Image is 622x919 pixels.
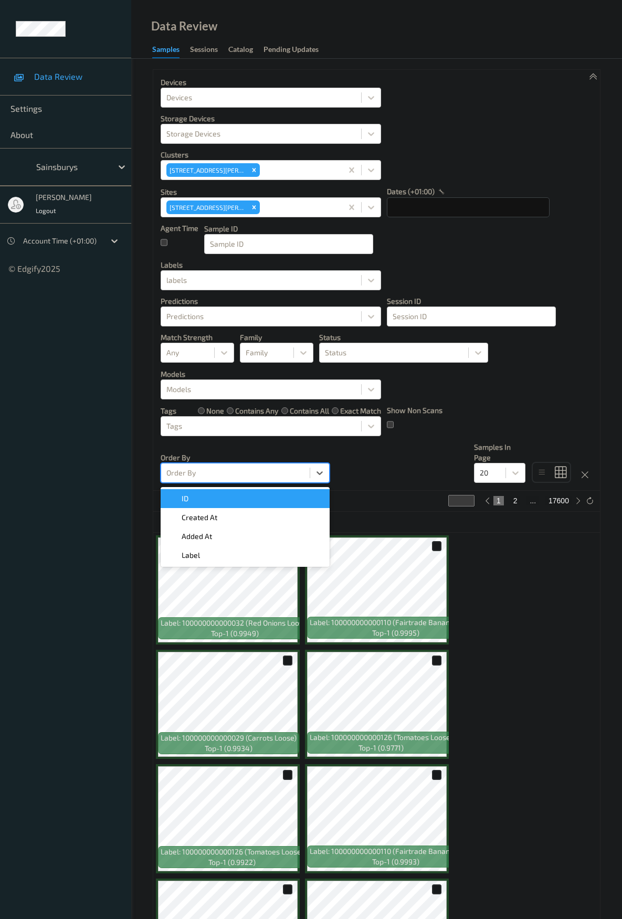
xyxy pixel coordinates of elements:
span: ID [182,493,188,504]
span: Label [182,550,200,561]
span: Label: 100000000000126 (Tomatoes Loose) [310,732,452,743]
a: Catalog [228,43,263,57]
p: Devices [161,77,381,88]
div: Pending Updates [263,44,319,57]
p: Match Strength [161,332,234,343]
span: Label: 100000000000110 (Fairtrade Bananas Loose) [310,617,481,628]
p: Family [240,332,313,343]
label: contains any [235,406,278,416]
a: Sessions [190,43,228,57]
span: top-1 (0.9771) [359,743,404,753]
p: Status [319,332,488,343]
div: [STREET_ADDRESS][PERSON_NAME] [166,163,248,177]
label: none [206,406,224,416]
p: Predictions [161,296,381,307]
p: Agent Time [161,223,198,234]
span: Label: 100000000000110 (Fairtrade Bananas Loose) [310,846,481,857]
p: Sample ID [204,224,373,234]
p: labels [161,260,381,270]
span: top-1 (0.9922) [208,857,256,868]
div: Samples [152,44,180,58]
div: Remove 2258 Wakefield Marsh Way [248,163,260,177]
span: top-1 (0.9993) [372,857,419,867]
p: Show Non Scans [387,405,442,416]
span: Created At [182,512,217,523]
button: 1 [493,496,504,505]
label: exact match [340,406,381,416]
p: Models [161,369,381,379]
label: contains all [290,406,329,416]
button: 2 [510,496,521,505]
span: Label: 100000000000032 (Red Onions Loose) [161,618,309,628]
span: Added At [182,531,212,542]
p: Tags [161,406,176,416]
span: top-1 (0.9949) [211,628,259,639]
span: top-1 (0.9934) [205,743,252,754]
span: Label: 100000000000126 (Tomatoes Loose) [161,847,303,857]
button: 17600 [545,496,572,505]
div: Catalog [228,44,253,57]
span: top-1 (0.9995) [372,628,419,638]
p: Session ID [387,296,556,307]
span: Label: 100000000000029 (Carrots Loose) [161,733,297,743]
button: ... [526,496,539,505]
div: Data Review [151,21,217,31]
p: Storage Devices [161,113,381,124]
p: Samples In Page [474,442,525,463]
a: Samples [152,43,190,58]
p: Sites [161,187,381,197]
div: [STREET_ADDRESS][PERSON_NAME] [166,200,248,214]
p: Clusters [161,150,381,160]
p: dates (+01:00) [387,186,435,197]
p: Order By [161,452,330,463]
div: Sessions [190,44,218,57]
div: Remove 2258 Wakefield Marsh Way [248,200,260,214]
a: Pending Updates [263,43,329,57]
